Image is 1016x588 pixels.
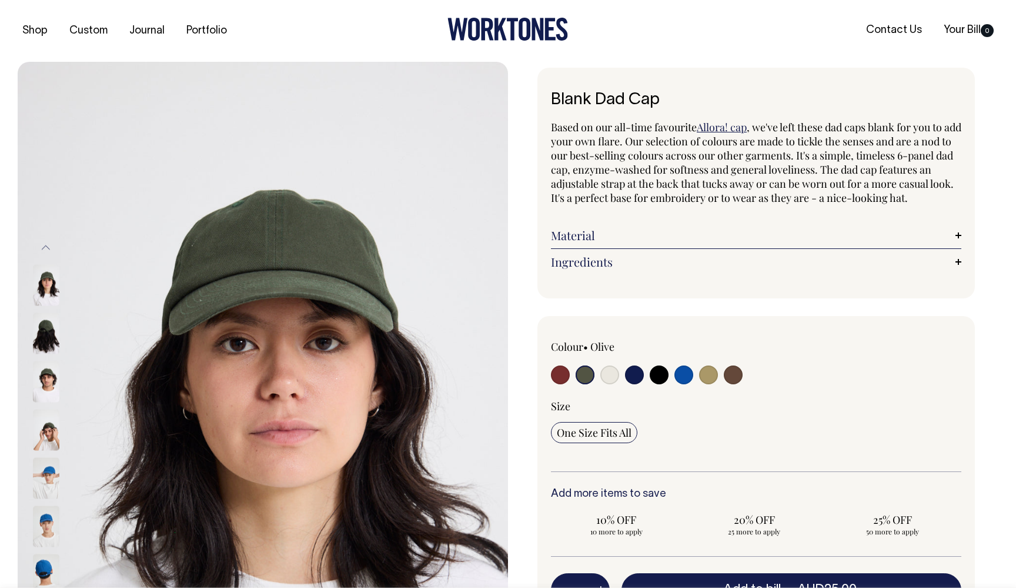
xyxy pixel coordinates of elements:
[833,513,952,527] span: 25% OFF
[939,21,998,40] a: Your Bill0
[827,509,958,540] input: 25% OFF 50 more to apply
[65,21,112,41] a: Custom
[689,509,820,540] input: 20% OFF 25 more to apply
[695,527,814,536] span: 25 more to apply
[125,21,169,41] a: Journal
[33,409,59,450] img: olive
[557,426,631,440] span: One Size Fits All
[697,120,747,134] a: Allora! cap
[981,24,994,37] span: 0
[557,527,676,536] span: 10 more to apply
[590,340,614,354] label: Olive
[33,313,59,354] img: olive
[33,361,59,402] img: olive
[861,21,927,40] a: Contact Us
[551,399,961,413] div: Size
[18,21,52,41] a: Shop
[33,264,59,305] img: olive
[33,506,59,547] img: worker-blue
[551,255,961,269] a: Ingredients
[33,457,59,499] img: worker-blue
[695,513,814,527] span: 20% OFF
[557,513,676,527] span: 10% OFF
[551,509,682,540] input: 10% OFF 10 more to apply
[551,422,637,443] input: One Size Fits All
[551,91,961,109] h1: Blank Dad Cap
[551,120,961,205] span: , we've left these dad caps blank for you to add your own flare. Our selection of colours are mad...
[551,340,715,354] div: Colour
[551,228,961,242] a: Material
[182,21,232,41] a: Portfolio
[551,120,697,134] span: Based on our all-time favourite
[551,489,961,500] h6: Add more items to save
[583,340,588,354] span: •
[833,527,952,536] span: 50 more to apply
[37,235,55,261] button: Previous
